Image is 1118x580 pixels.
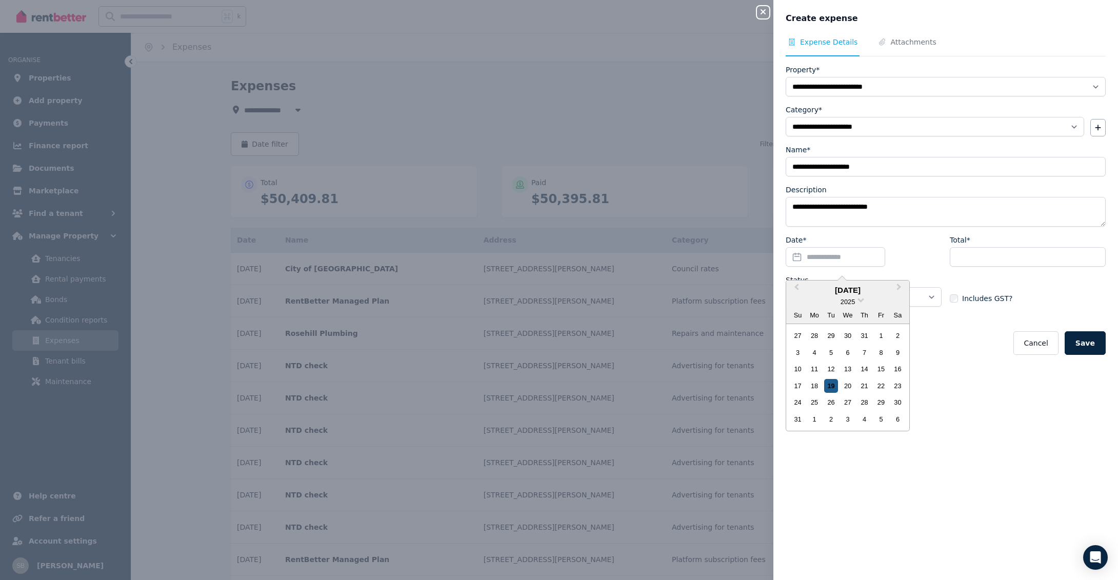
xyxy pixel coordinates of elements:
[874,362,888,376] div: Choose Friday, August 15th, 2025
[857,412,871,426] div: Choose Thursday, September 4th, 2025
[808,379,822,393] div: Choose Monday, August 18th, 2025
[841,298,855,306] span: 2025
[786,235,806,245] label: Date*
[874,395,888,409] div: Choose Friday, August 29th, 2025
[857,379,871,393] div: Choose Thursday, August 21st, 2025
[824,379,838,393] div: Choose Tuesday, August 19th, 2025
[892,282,908,298] button: Next Month
[824,308,838,322] div: Tu
[808,346,822,359] div: Choose Monday, August 4th, 2025
[791,329,805,343] div: Choose Sunday, July 27th, 2025
[874,379,888,393] div: Choose Friday, August 22nd, 2025
[786,37,1106,56] nav: Tabs
[824,395,838,409] div: Choose Tuesday, August 26th, 2025
[791,308,805,322] div: Su
[786,145,810,155] label: Name*
[786,105,822,115] label: Category*
[891,395,905,409] div: Choose Saturday, August 30th, 2025
[808,308,822,322] div: Mo
[787,282,804,298] button: Previous Month
[841,346,854,359] div: Choose Wednesday, August 6th, 2025
[1013,331,1058,355] button: Cancel
[824,362,838,376] div: Choose Tuesday, August 12th, 2025
[808,362,822,376] div: Choose Monday, August 11th, 2025
[874,308,888,322] div: Fr
[874,346,888,359] div: Choose Friday, August 8th, 2025
[891,379,905,393] div: Choose Saturday, August 23rd, 2025
[824,412,838,426] div: Choose Tuesday, September 2nd, 2025
[786,65,820,75] label: Property*
[808,329,822,343] div: Choose Monday, July 28th, 2025
[1083,545,1108,570] div: Open Intercom Messenger
[891,362,905,376] div: Choose Saturday, August 16th, 2025
[874,412,888,426] div: Choose Friday, September 5th, 2025
[890,37,936,47] span: Attachments
[950,294,958,303] input: Includes GST?
[891,308,905,322] div: Sa
[874,329,888,343] div: Choose Friday, August 1st, 2025
[841,379,854,393] div: Choose Wednesday, August 20th, 2025
[857,308,871,322] div: Th
[841,395,854,409] div: Choose Wednesday, August 27th, 2025
[1065,331,1106,355] button: Save
[962,293,1012,304] span: Includes GST?
[857,346,871,359] div: Choose Thursday, August 7th, 2025
[824,329,838,343] div: Choose Tuesday, July 29th, 2025
[857,329,871,343] div: Choose Thursday, July 31st, 2025
[891,412,905,426] div: Choose Saturday, September 6th, 2025
[857,395,871,409] div: Choose Thursday, August 28th, 2025
[950,235,970,245] label: Total*
[791,379,805,393] div: Choose Sunday, August 17th, 2025
[791,362,805,376] div: Choose Sunday, August 10th, 2025
[791,346,805,359] div: Choose Sunday, August 3rd, 2025
[800,37,857,47] span: Expense Details
[791,412,805,426] div: Choose Sunday, August 31st, 2025
[841,362,854,376] div: Choose Wednesday, August 13th, 2025
[786,185,827,195] label: Description
[891,329,905,343] div: Choose Saturday, August 2nd, 2025
[841,308,854,322] div: We
[786,285,909,296] div: [DATE]
[808,412,822,426] div: Choose Monday, September 1st, 2025
[891,346,905,359] div: Choose Saturday, August 9th, 2025
[841,329,854,343] div: Choose Wednesday, July 30th, 2025
[824,346,838,359] div: Choose Tuesday, August 5th, 2025
[808,395,822,409] div: Choose Monday, August 25th, 2025
[857,362,871,376] div: Choose Thursday, August 14th, 2025
[841,412,854,426] div: Choose Wednesday, September 3rd, 2025
[789,328,906,428] div: month 2025-08
[791,395,805,409] div: Choose Sunday, August 24th, 2025
[786,12,858,25] span: Create expense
